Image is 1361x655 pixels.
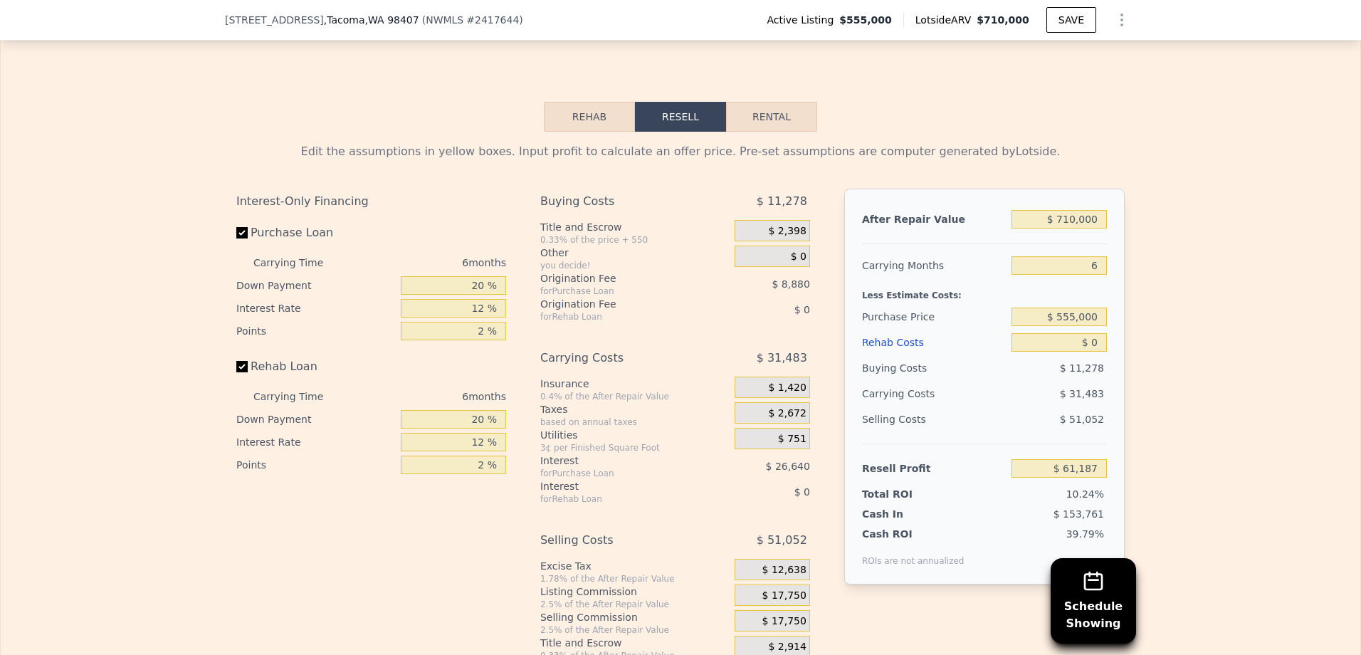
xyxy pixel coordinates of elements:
span: $ 0 [794,304,810,315]
div: Selling Costs [540,528,699,553]
span: NWMLS [426,14,463,26]
div: 6 months [352,251,506,274]
div: Points [236,320,395,342]
span: $ 26,640 [766,461,810,472]
div: Total ROI [862,487,951,501]
span: $ 0 [794,486,810,498]
div: Taxes [540,402,729,416]
button: ScheduleShowing [1051,558,1136,644]
div: for Rehab Loan [540,493,699,505]
div: Interest [540,454,699,468]
div: for Purchase Loan [540,285,699,297]
input: Purchase Loan [236,227,248,239]
div: 0.33% of the price + 550 [540,234,729,246]
span: , Tacoma [324,13,419,27]
div: Down Payment [236,274,395,297]
span: $ 12,638 [762,564,806,577]
span: $ 2,398 [768,225,806,238]
div: Buying Costs [540,189,699,214]
div: Title and Escrow [540,636,729,650]
div: Buying Costs [862,355,1006,381]
span: $ 8,880 [772,278,809,290]
span: $710,000 [977,14,1029,26]
div: Selling Costs [862,407,1006,432]
span: $ 0 [791,251,806,263]
span: 10.24% [1066,488,1104,500]
div: Resell Profit [862,456,1006,481]
div: Carrying Costs [540,345,699,371]
span: $ 11,278 [757,189,807,214]
div: ROIs are not annualized [862,541,965,567]
div: Origination Fee [540,271,699,285]
div: for Purchase Loan [540,468,699,479]
div: ( ) [422,13,523,27]
div: Points [236,454,395,476]
label: Rehab Loan [236,354,395,379]
span: $ 51,052 [757,528,807,553]
span: $ 31,483 [757,345,807,371]
span: $ 153,761 [1053,508,1104,520]
div: Listing Commission [540,585,729,599]
div: Carrying Time [253,251,346,274]
div: Carrying Months [862,253,1006,278]
span: Lotside ARV [915,13,977,27]
div: Edit the assumptions in yellow boxes. Input profit to calculate an offer price. Pre-set assumptio... [236,143,1125,160]
div: 0.4% of the After Repair Value [540,391,729,402]
div: After Repair Value [862,206,1006,232]
span: $555,000 [839,13,892,27]
div: Utilities [540,428,729,442]
button: Resell [635,102,726,132]
span: $ 51,052 [1060,414,1104,425]
div: 6 months [352,385,506,408]
span: $ 17,750 [762,589,806,602]
div: Selling Commission [540,610,729,624]
div: Purchase Price [862,304,1006,330]
div: Insurance [540,377,729,391]
span: Active Listing [767,13,839,27]
div: Title and Escrow [540,220,729,234]
span: $ 2,914 [768,641,806,654]
span: [STREET_ADDRESS] [225,13,324,27]
div: 2.5% of the After Repair Value [540,624,729,636]
label: Purchase Loan [236,220,395,246]
button: Show Options [1108,6,1136,34]
div: Carrying Costs [862,381,951,407]
div: 3¢ per Finished Square Foot [540,442,729,454]
div: Rehab Costs [862,330,1006,355]
div: Interest-Only Financing [236,189,506,214]
span: , WA 98407 [365,14,419,26]
span: $ 17,750 [762,615,806,628]
div: Excise Tax [540,559,729,573]
div: for Rehab Loan [540,311,699,323]
div: Cash ROI [862,527,965,541]
button: Rental [726,102,817,132]
div: 2.5% of the After Repair Value [540,599,729,610]
div: you decide! [540,260,729,271]
div: Interest [540,479,699,493]
span: $ 1,420 [768,382,806,394]
span: $ 11,278 [1060,362,1104,374]
span: $ 31,483 [1060,388,1104,399]
div: Other [540,246,729,260]
button: SAVE [1046,7,1096,33]
span: 39.79% [1066,528,1104,540]
div: Down Payment [236,408,395,431]
div: Less Estimate Costs: [862,278,1107,304]
span: $ 751 [778,433,806,446]
div: Interest Rate [236,297,395,320]
div: Carrying Time [253,385,346,408]
input: Rehab Loan [236,361,248,372]
div: based on annual taxes [540,416,729,428]
span: $ 2,672 [768,407,806,420]
div: Origination Fee [540,297,699,311]
span: # 2417644 [466,14,519,26]
div: Interest Rate [236,431,395,454]
button: Rehab [544,102,635,132]
div: 1.78% of the After Repair Value [540,573,729,585]
div: Cash In [862,507,951,521]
